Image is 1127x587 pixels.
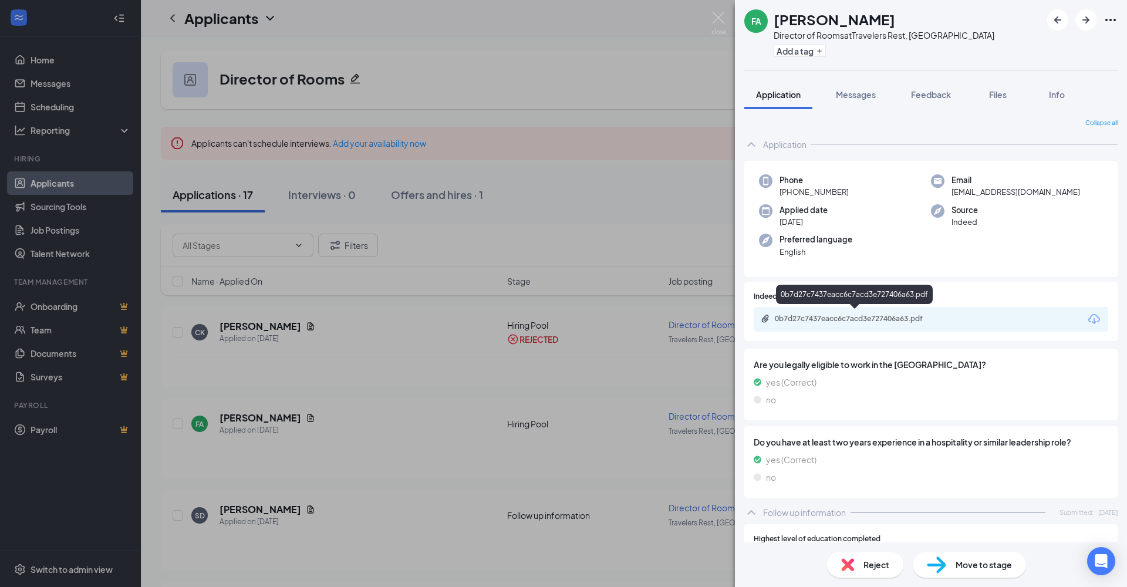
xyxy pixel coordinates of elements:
span: no [766,471,776,484]
span: Email [951,174,1080,186]
span: [PHONE_NUMBER] [780,186,849,198]
span: Messages [836,89,876,100]
h1: [PERSON_NAME] [774,9,895,29]
span: Files [989,89,1007,100]
span: yes (Correct) [766,453,816,466]
div: Open Intercom Messenger [1087,547,1115,575]
span: yes (Correct) [766,376,816,389]
svg: ArrowLeftNew [1051,13,1065,27]
svg: ChevronUp [744,137,758,151]
button: PlusAdd a tag [774,45,826,57]
span: Highest level of education completed [754,534,880,545]
div: Application [763,139,807,150]
button: ArrowLeftNew [1047,9,1068,31]
span: Reject [863,558,889,571]
div: 0b7d27c7437eacc6c7acd3e727406a63.pdf [776,285,933,304]
span: [DATE] [780,216,828,228]
a: Paperclip0b7d27c7437eacc6c7acd3e727406a63.pdf [761,314,951,325]
span: Source [951,204,978,216]
svg: Download [1087,312,1101,326]
span: English [780,246,852,258]
span: Collapse all [1085,119,1118,128]
span: Applied date [780,204,828,216]
svg: ChevronUp [744,505,758,519]
svg: Ellipses [1104,13,1118,27]
span: Info [1049,89,1065,100]
svg: Paperclip [761,314,770,323]
span: Are you legally eligible to work in the [GEOGRAPHIC_DATA]? [754,358,1108,371]
span: Indeed Resume [754,291,805,302]
span: Move to stage [956,558,1012,571]
span: no [766,393,776,406]
svg: Plus [816,48,823,55]
div: 0b7d27c7437eacc6c7acd3e727406a63.pdf [775,314,939,323]
svg: ArrowRight [1079,13,1093,27]
div: Director of Rooms at Travelers Rest, [GEOGRAPHIC_DATA] [774,29,994,41]
span: Phone [780,174,849,186]
span: Feedback [911,89,951,100]
span: Application [756,89,801,100]
span: Indeed [951,216,978,228]
span: [DATE] [1098,507,1118,517]
span: [EMAIL_ADDRESS][DOMAIN_NAME] [951,186,1080,198]
div: FA [751,15,761,27]
button: ArrowRight [1075,9,1096,31]
span: Preferred language [780,234,852,245]
span: Submitted: [1059,507,1094,517]
span: Do you have at least two years experience in a hospitality or similar leadership role? [754,436,1108,448]
div: Follow up information [763,507,846,518]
